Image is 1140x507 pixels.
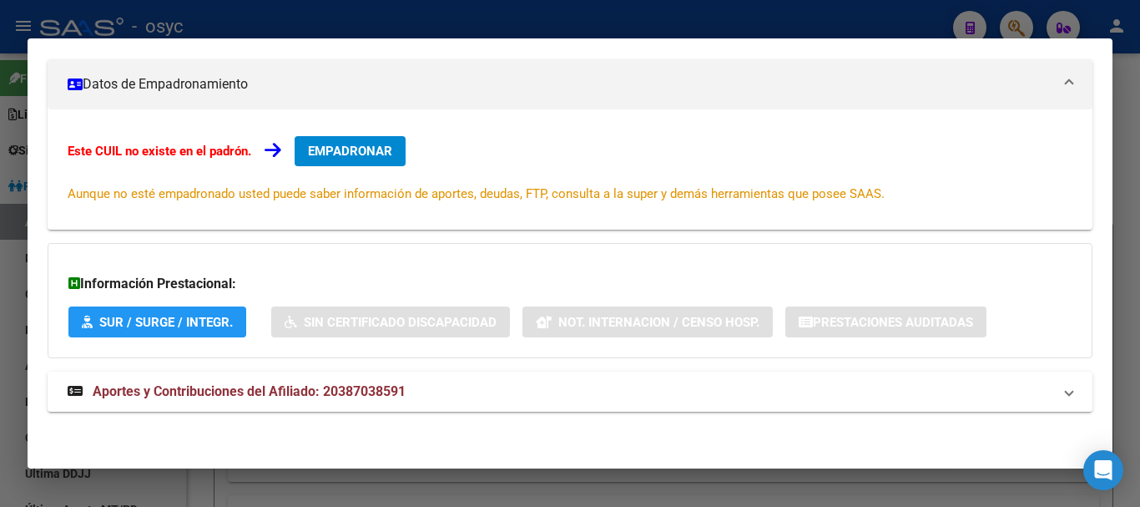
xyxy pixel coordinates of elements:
[68,74,1052,94] mat-panel-title: Datos de Empadronamiento
[99,315,233,330] span: SUR / SURGE / INTEGR.
[295,136,406,166] button: EMPADRONAR
[1083,450,1123,490] div: Open Intercom Messenger
[48,59,1092,109] mat-expansion-panel-header: Datos de Empadronamiento
[68,307,246,337] button: SUR / SURGE / INTEGR.
[558,315,759,330] span: Not. Internacion / Censo Hosp.
[308,144,392,159] span: EMPADRONAR
[48,109,1092,230] div: Datos de Empadronamiento
[68,186,885,201] span: Aunque no esté empadronado usted puede saber información de aportes, deudas, FTP, consulta a la s...
[68,274,1072,294] h3: Información Prestacional:
[68,144,251,159] strong: Este CUIL no existe en el padrón.
[813,315,973,330] span: Prestaciones Auditadas
[48,372,1092,412] mat-expansion-panel-header: Aportes y Contribuciones del Afiliado: 20387038591
[522,307,773,337] button: Not. Internacion / Censo Hosp.
[271,307,510,337] button: Sin Certificado Discapacidad
[304,315,497,330] span: Sin Certificado Discapacidad
[93,383,406,399] span: Aportes y Contribuciones del Afiliado: 20387038591
[785,307,986,337] button: Prestaciones Auditadas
